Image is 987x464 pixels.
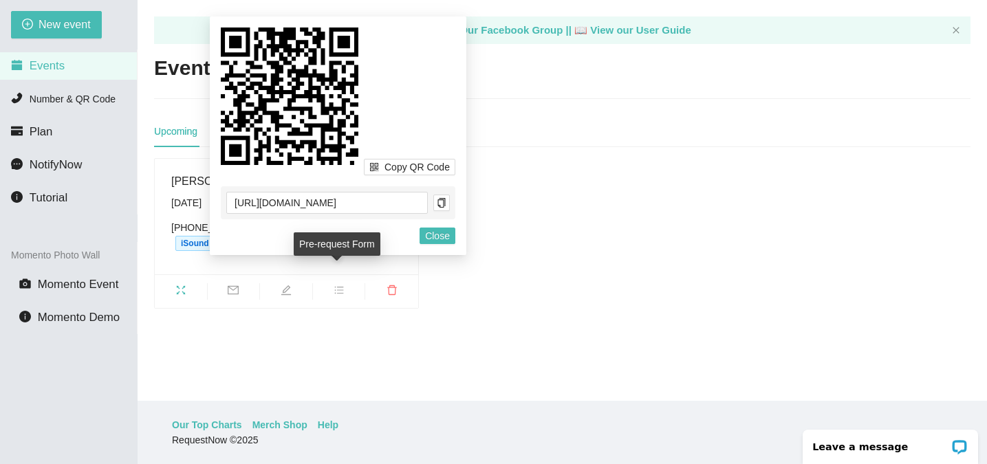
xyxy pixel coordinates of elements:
[154,124,197,139] div: Upcoming
[154,54,221,82] h2: Events
[384,159,450,175] span: Copy QR Code
[420,24,574,36] a: laptop Join Our Facebook Group ||
[30,93,116,104] span: Number & QR Code
[172,417,242,432] a: Our Top Charts
[433,195,450,211] button: copy
[574,24,691,36] a: laptop View our User Guide
[425,228,450,243] span: Close
[19,311,31,322] span: info-circle
[172,432,949,448] div: RequestNow © 2025
[574,24,587,36] span: laptop
[30,191,67,204] span: Tutorial
[38,278,119,291] span: Momento Event
[171,195,402,210] div: [DATE]
[252,417,307,432] a: Merch Shop
[22,19,33,32] span: plus-circle
[794,421,987,464] iframe: LiveChat chat widget
[39,16,91,33] span: New event
[11,158,23,170] span: message
[30,59,65,72] span: Events
[155,285,207,300] span: fullscreen
[313,285,365,300] span: bars
[952,26,960,35] button: close
[365,285,418,300] span: delete
[171,220,402,251] div: [PHONE_NUMBER]
[11,125,23,137] span: credit-card
[294,232,380,256] div: Pre-request Form
[30,158,82,171] span: NotifyNow
[364,159,455,175] button: qrcodeCopy QR Code
[952,26,960,34] span: close
[11,59,23,71] span: calendar
[19,278,31,289] span: camera
[369,162,379,173] span: qrcode
[11,11,102,38] button: plus-circleNew event
[171,173,402,190] div: [PERSON_NAME] Listening Party + After Party
[208,285,260,300] span: mail
[11,92,23,104] span: phone
[11,191,23,203] span: info-circle
[30,125,53,138] span: Plan
[318,417,338,432] a: Help
[420,228,455,244] button: Close
[434,198,449,208] span: copy
[175,236,312,251] span: iSound Entertainment's number
[38,311,120,324] span: Momento Demo
[260,285,312,300] span: edit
